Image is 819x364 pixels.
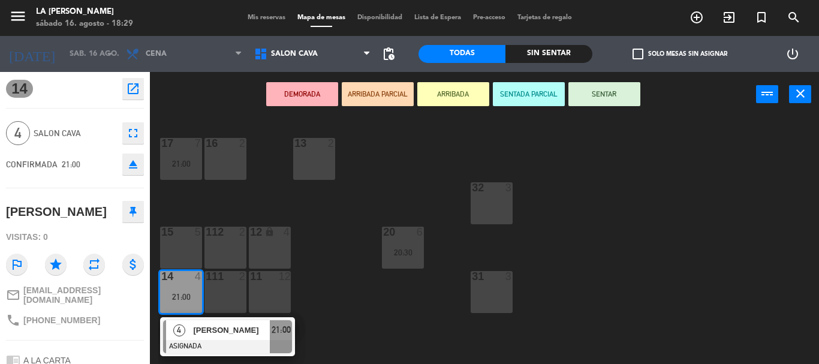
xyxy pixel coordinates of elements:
[34,127,116,140] span: SALON CAVA
[291,14,351,21] span: Mapa de mesas
[6,288,20,302] i: mail_outline
[342,82,414,106] button: ARRIBADA PARCIAL
[23,285,144,305] span: [EMAIL_ADDRESS][DOMAIN_NAME]
[173,324,185,336] span: 4
[467,14,511,21] span: Pre-acceso
[279,271,291,282] div: 12
[6,80,33,98] span: 14
[505,271,513,282] div: 3
[195,227,202,237] div: 5
[122,154,144,175] button: eject
[23,315,100,325] span: [PHONE_NUMBER]
[161,271,162,282] div: 14
[239,271,246,282] div: 2
[161,138,162,149] div: 17
[6,285,144,305] a: mail_outline[EMAIL_ADDRESS][DOMAIN_NAME]
[6,313,20,327] i: phone
[6,202,107,222] div: [PERSON_NAME]
[408,14,467,21] span: Lista de Espera
[760,86,775,101] i: power_input
[160,160,202,168] div: 21:00
[36,18,133,30] div: sábado 16. agosto - 18:29
[284,227,291,237] div: 4
[383,227,384,237] div: 20
[6,254,28,275] i: outlined_flag
[722,10,736,25] i: exit_to_app
[126,82,140,96] i: open_in_new
[294,138,295,149] div: 13
[633,49,643,59] span: check_box_outline_blank
[6,227,144,248] div: Visitas: 0
[126,157,140,172] i: eject
[381,47,396,61] span: pending_actions
[103,47,117,61] i: arrow_drop_down
[195,138,202,149] div: 7
[511,14,578,21] span: Tarjetas de regalo
[250,227,251,237] div: 12
[6,160,58,169] span: CONFIRMADA
[83,254,105,275] i: repeat
[505,182,513,193] div: 3
[271,50,318,58] span: SALON CAVA
[195,271,202,282] div: 4
[417,82,489,106] button: ARRIBADA
[568,82,640,106] button: SENTAR
[45,254,67,275] i: star
[62,160,80,169] span: 21:00
[239,227,246,237] div: 2
[789,85,811,103] button: close
[382,248,424,257] div: 20:30
[633,49,727,59] label: Solo mesas sin asignar
[193,324,270,336] span: [PERSON_NAME]
[122,122,144,144] button: fullscreen
[9,7,27,25] i: menu
[36,6,133,18] div: La [PERSON_NAME]
[787,10,801,25] i: search
[250,271,251,282] div: 11
[264,227,275,237] i: lock
[160,293,202,301] div: 21:00
[9,7,27,29] button: menu
[351,14,408,21] span: Disponibilidad
[785,47,800,61] i: power_settings_new
[272,323,291,337] span: 21:00
[328,138,335,149] div: 2
[146,50,167,58] span: Cena
[689,10,704,25] i: add_circle_outline
[239,138,246,149] div: 2
[418,45,505,63] div: Todas
[417,227,424,237] div: 6
[6,121,30,145] span: 4
[122,254,144,275] i: attach_money
[793,86,808,101] i: close
[756,85,778,103] button: power_input
[493,82,565,106] button: SENTADA PARCIAL
[161,227,162,237] div: 15
[122,78,144,100] button: open_in_new
[266,82,338,106] button: DEMORADA
[505,45,592,63] div: Sin sentar
[126,126,140,140] i: fullscreen
[754,10,769,25] i: turned_in_not
[242,14,291,21] span: Mis reservas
